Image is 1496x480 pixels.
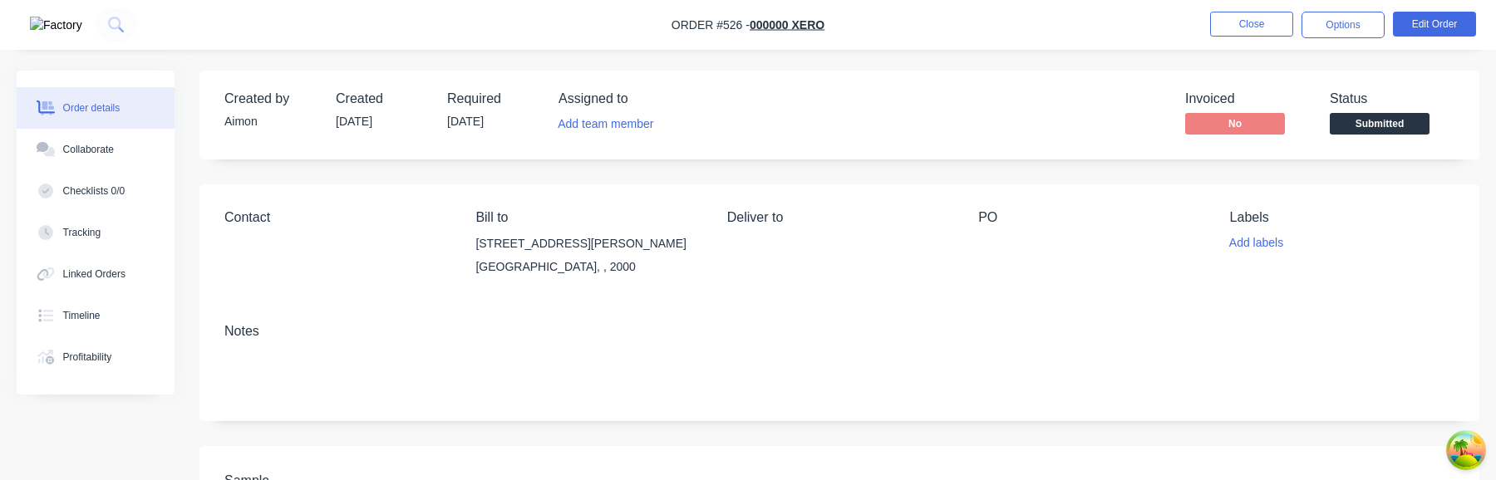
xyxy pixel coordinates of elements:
[1393,12,1476,37] button: Edit Order
[475,255,700,278] div: [GEOGRAPHIC_DATA], , 2000
[63,225,101,240] div: Tracking
[447,115,484,128] span: [DATE]
[63,184,125,198] div: Checklists 0/0
[559,113,662,135] button: Add team member
[17,212,175,253] button: Tracking
[475,232,700,255] div: [STREET_ADDRESS][PERSON_NAME]
[224,91,316,106] div: Created by
[750,18,824,32] a: 000000 Xero
[1302,12,1385,38] button: Options
[17,336,175,378] button: Profitability
[1330,113,1430,139] button: Submitted
[475,232,700,285] div: [STREET_ADDRESS][PERSON_NAME][GEOGRAPHIC_DATA], , 2000
[63,308,101,323] div: Timeline
[17,295,175,336] button: Timeline
[30,17,82,34] img: Factory
[224,323,1454,339] div: Notes
[559,91,725,106] div: Assigned to
[475,209,700,225] div: Bill to
[1210,12,1293,37] button: Close
[1330,91,1454,106] div: Status
[63,142,114,157] div: Collaborate
[1185,91,1310,106] div: Invoiced
[1185,113,1285,134] span: No
[224,113,316,130] div: Aimon
[447,91,539,106] div: Required
[978,209,1203,225] div: PO
[672,18,750,32] span: Order #526 -
[17,87,175,129] button: Order details
[336,91,427,106] div: Created
[63,350,112,365] div: Profitability
[549,113,662,135] button: Add team member
[1330,113,1430,134] span: Submitted
[336,115,372,128] span: [DATE]
[17,129,175,170] button: Collaborate
[727,209,952,225] div: Deliver to
[63,267,125,282] div: Linked Orders
[1449,433,1483,467] button: Open Tanstack query devtools
[17,170,175,212] button: Checklists 0/0
[17,253,175,295] button: Linked Orders
[1230,209,1454,225] div: Labels
[1220,232,1292,254] button: Add labels
[224,209,449,225] div: Contact
[63,100,121,115] div: Order details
